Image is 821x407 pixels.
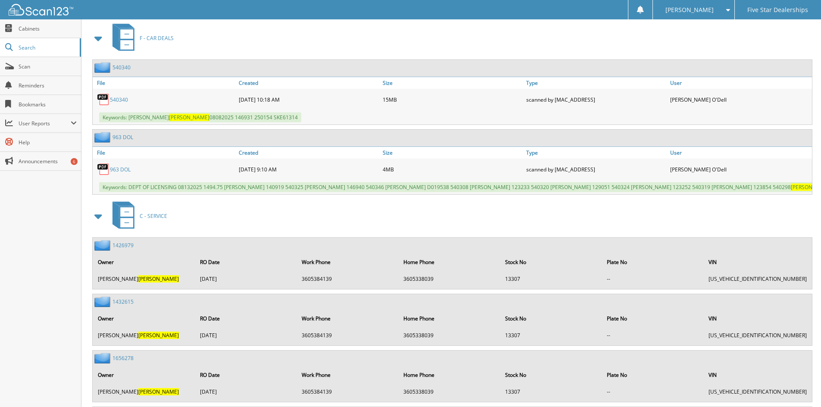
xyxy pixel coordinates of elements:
[110,166,131,173] a: 963 DOL
[93,147,237,158] a: File
[94,296,112,307] img: folder2.png
[501,253,602,271] th: Stock No
[94,310,195,327] th: Owner
[704,366,811,384] th: VIN
[94,328,195,342] td: [PERSON_NAME]
[668,91,812,108] div: [PERSON_NAME] O'Dell
[381,91,524,108] div: 15MB
[524,91,668,108] div: scanned by [MAC_ADDRESS]
[138,332,179,339] span: [PERSON_NAME]
[747,7,808,12] span: Five Star Dealerships
[524,147,668,158] a: Type
[94,253,195,271] th: Owner
[196,253,297,271] th: RO Date
[237,77,381,89] a: Created
[71,158,78,165] div: 6
[381,147,524,158] a: Size
[19,158,77,165] span: Announcements
[94,353,112,364] img: folder2.png
[399,310,500,327] th: Home Phone
[94,240,112,251] img: folder2.png
[668,77,812,89] a: User
[112,354,134,362] a: 1656278
[524,77,668,89] a: Type
[112,134,133,141] a: 963 DOL
[668,147,812,158] a: User
[110,96,128,103] a: 540340
[297,328,398,342] td: 3605384139
[501,328,602,342] td: 13307
[112,298,134,305] a: 1432615
[112,64,131,71] a: 540340
[501,310,602,327] th: Stock No
[138,388,179,395] span: [PERSON_NAME]
[196,328,297,342] td: [DATE]
[140,212,167,220] span: C - SERVICE
[399,385,500,399] td: 3605338039
[97,163,110,176] img: PDF.png
[668,161,812,178] div: [PERSON_NAME] O'Dell
[381,77,524,89] a: Size
[94,272,195,286] td: [PERSON_NAME]
[297,272,398,286] td: 3605384139
[19,25,77,32] span: Cabinets
[704,310,811,327] th: VIN
[94,366,195,384] th: Owner
[297,385,398,399] td: 3605384139
[704,272,811,286] td: [US_VEHICLE_IDENTIFICATION_NUMBER]
[169,114,209,121] span: [PERSON_NAME]
[138,275,179,283] span: [PERSON_NAME]
[19,82,77,89] span: Reminders
[399,366,500,384] th: Home Phone
[602,272,703,286] td: --
[704,328,811,342] td: [US_VEHICLE_IDENTIFICATION_NUMBER]
[602,310,703,327] th: Plate No
[501,272,602,286] td: 13307
[196,366,297,384] th: RO Date
[19,139,77,146] span: Help
[399,328,500,342] td: 3605338039
[112,242,134,249] a: 1426979
[196,385,297,399] td: [DATE]
[94,385,195,399] td: [PERSON_NAME]
[93,77,237,89] a: File
[297,310,398,327] th: Work Phone
[94,132,112,143] img: folder2.png
[381,161,524,178] div: 4MB
[107,199,167,233] a: C - SERVICE
[196,310,297,327] th: RO Date
[237,161,381,178] div: [DATE] 9:10 AM
[9,4,73,16] img: scan123-logo-white.svg
[602,253,703,271] th: Plate No
[501,366,602,384] th: Stock No
[97,93,110,106] img: PDF.png
[19,44,75,51] span: Search
[704,385,811,399] td: [US_VEHICLE_IDENTIFICATION_NUMBER]
[237,147,381,158] a: Created
[99,112,301,122] span: Keywords: [PERSON_NAME] 08082025 146931 250154 SKE61314
[602,366,703,384] th: Plate No
[19,63,77,70] span: Scan
[399,253,500,271] th: Home Phone
[237,91,381,108] div: [DATE] 10:18 AM
[665,7,714,12] span: [PERSON_NAME]
[297,366,398,384] th: Work Phone
[107,21,174,55] a: F - CAR DEALS
[501,385,602,399] td: 13307
[704,253,811,271] th: VIN
[196,272,297,286] td: [DATE]
[19,120,71,127] span: User Reports
[297,253,398,271] th: Work Phone
[19,101,77,108] span: Bookmarks
[140,34,174,42] span: F - CAR DEALS
[602,328,703,342] td: --
[524,161,668,178] div: scanned by [MAC_ADDRESS]
[602,385,703,399] td: --
[94,62,112,73] img: folder2.png
[399,272,500,286] td: 3605338039
[778,366,821,407] iframe: Chat Widget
